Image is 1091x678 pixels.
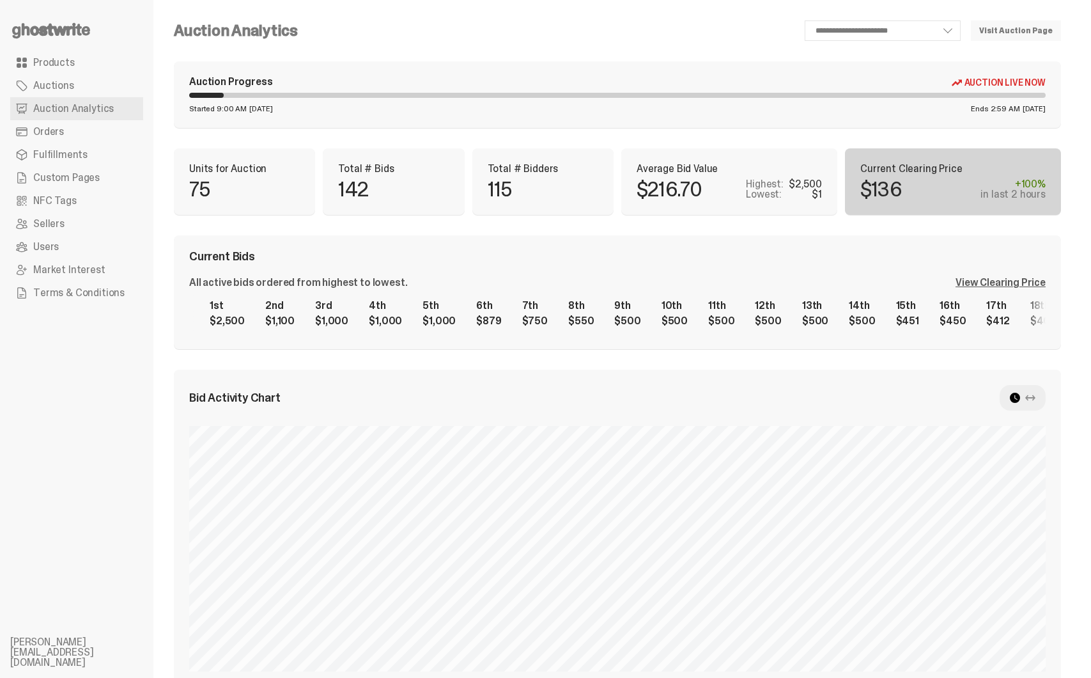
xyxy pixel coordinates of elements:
span: Auctions [33,81,74,91]
div: $2,500 [210,316,245,326]
span: Fulfillments [33,150,88,160]
a: Orders [10,120,143,143]
div: in last 2 hours [980,189,1046,200]
div: $412 [986,316,1009,326]
li: [PERSON_NAME][EMAIL_ADDRESS][DOMAIN_NAME] [10,637,164,668]
div: All active bids ordered from highest to lowest. [189,278,407,288]
div: $500 [614,316,640,326]
div: $550 [568,316,594,326]
div: 5th [422,301,456,311]
span: Custom Pages [33,173,100,183]
span: Market Interest [33,265,105,275]
a: Visit Auction Page [971,20,1061,41]
h4: Auction Analytics [174,23,298,38]
div: View Clearing Price [956,278,1046,288]
div: 10th [662,301,688,311]
div: 17th [986,301,1009,311]
div: $500 [708,316,734,326]
div: $1,000 [369,316,402,326]
div: 13th [802,301,828,311]
a: Products [10,51,143,74]
a: Fulfillments [10,143,143,166]
div: $450 [940,316,966,326]
div: 14th [849,301,875,311]
span: Sellers [33,219,65,229]
a: Sellers [10,212,143,235]
div: 11th [708,301,734,311]
a: Terms & Conditions [10,281,143,304]
div: +100% [980,179,1046,189]
div: $500 [662,316,688,326]
div: $750 [522,316,548,326]
div: Auction Progress [189,77,272,88]
a: NFC Tags [10,189,143,212]
span: [DATE] [1023,105,1046,113]
span: [DATE] [249,105,272,113]
div: 16th [940,301,966,311]
span: Users [33,242,59,252]
p: 115 [488,179,512,200]
p: Units for Auction [189,164,300,174]
div: $1,000 [315,316,348,326]
div: 4th [369,301,402,311]
p: $136 [860,179,902,200]
div: 12th [755,301,781,311]
div: $500 [802,316,828,326]
span: Auction Live Now [964,77,1046,88]
span: Auction Analytics [33,104,114,114]
div: $400 [1030,316,1057,326]
div: $500 [755,316,781,326]
div: 9th [614,301,640,311]
div: 7th [522,301,548,311]
a: Auction Analytics [10,97,143,120]
a: Users [10,235,143,258]
span: Ends 2:59 AM [971,105,1020,113]
p: $216.70 [637,179,702,200]
div: 2nd [265,301,295,311]
div: $1,000 [422,316,456,326]
p: Lowest: [746,189,782,200]
span: NFC Tags [33,196,77,206]
div: 3rd [315,301,348,311]
span: Products [33,58,75,68]
span: Bid Activity Chart [189,392,281,404]
div: $1,100 [265,316,295,326]
a: Auctions [10,74,143,97]
a: Market Interest [10,258,143,281]
div: $879 [476,316,501,326]
div: 15th [896,301,919,311]
p: Total # Bids [338,164,449,174]
span: Terms & Conditions [33,288,125,298]
div: $1 [812,189,822,200]
p: Average Bid Value [637,164,822,174]
p: 142 [338,179,368,200]
div: $500 [849,316,875,326]
div: 6th [476,301,501,311]
p: Total # Bidders [488,164,598,174]
a: Custom Pages [10,166,143,189]
span: Started 9:00 AM [189,105,247,113]
p: 75 [189,179,210,200]
p: Highest: [746,179,784,189]
p: Current Clearing Price [860,164,1046,174]
div: 8th [568,301,594,311]
div: 1st [210,301,245,311]
div: $2,500 [789,179,822,189]
div: 18th [1030,301,1057,311]
span: Current Bids [189,251,255,262]
span: Orders [33,127,64,137]
div: $451 [896,316,919,326]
